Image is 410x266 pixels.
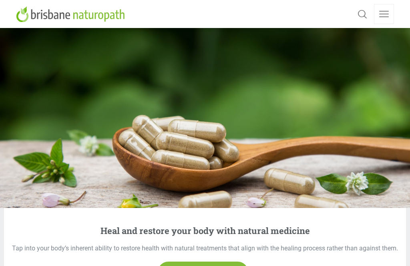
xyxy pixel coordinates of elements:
a: Search [356,4,369,24]
img: Brisbane Naturopath [16,6,128,22]
span: Conditions Treated [12,216,398,222]
div: Tap into your body’s inherent ability to restore health with natural treatments that align with t... [12,243,398,254]
h2: Heal and restore your body with natural medicine [12,226,398,235]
